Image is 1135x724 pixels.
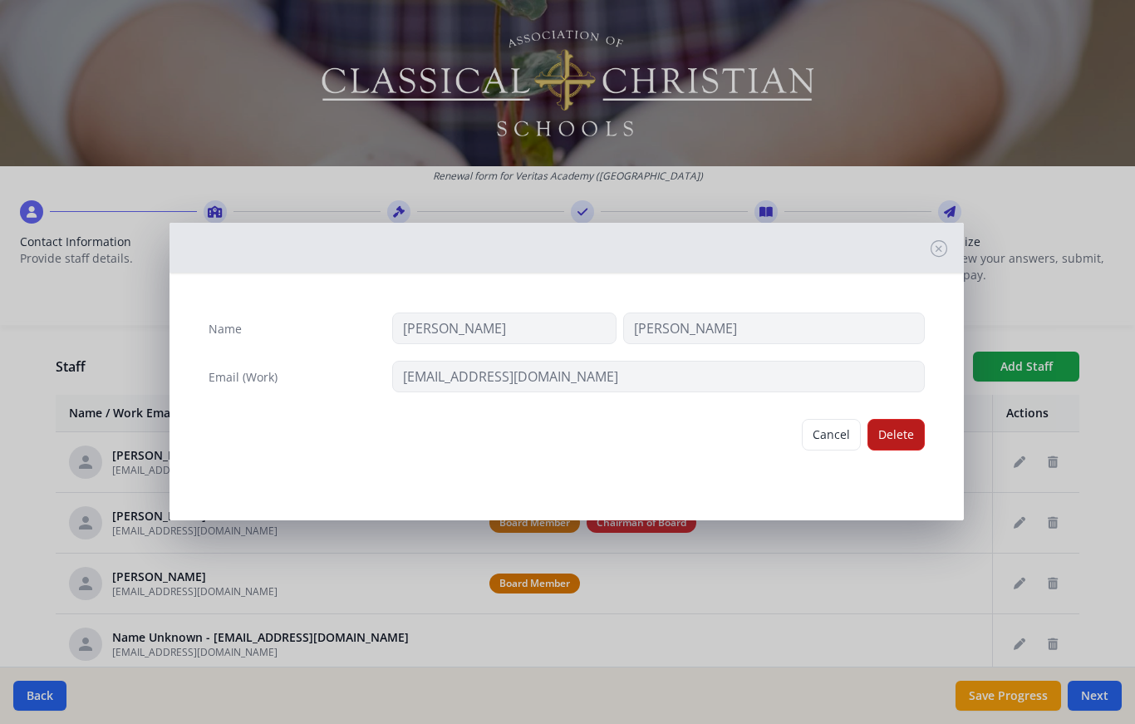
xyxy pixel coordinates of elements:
label: Name [209,321,242,337]
button: Cancel [802,419,861,451]
label: Email (Work) [209,369,278,386]
button: Delete [867,419,925,451]
input: First Name [392,313,617,344]
input: Last Name [623,313,925,344]
input: contact@site.com [392,361,926,392]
